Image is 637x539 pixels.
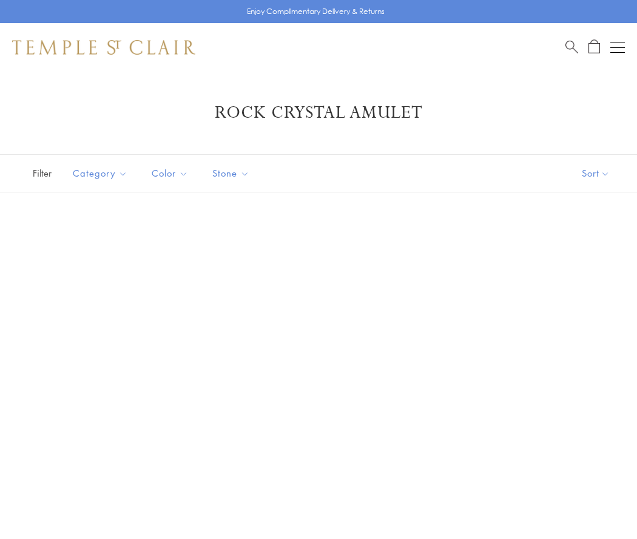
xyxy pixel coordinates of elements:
[554,155,637,192] button: Show sort by
[30,102,607,124] h1: Rock Crystal Amulet
[588,39,600,55] a: Open Shopping Bag
[143,160,197,187] button: Color
[565,39,578,55] a: Search
[206,166,258,181] span: Stone
[146,166,197,181] span: Color
[64,160,136,187] button: Category
[12,40,195,55] img: Temple St. Clair
[67,166,136,181] span: Category
[203,160,258,187] button: Stone
[610,40,625,55] button: Open navigation
[247,5,385,18] p: Enjoy Complimentary Delivery & Returns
